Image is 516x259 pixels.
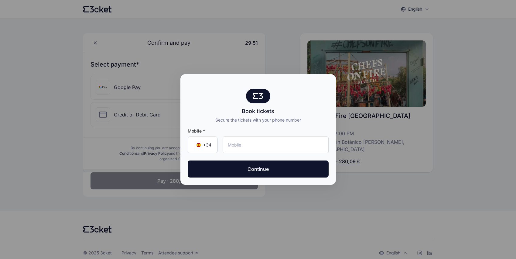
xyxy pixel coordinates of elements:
[215,117,301,123] div: Secure the tickets with your phone number
[188,128,329,134] span: Mobile *
[215,107,301,116] div: Book tickets
[203,142,211,148] span: +34
[188,161,329,178] button: Continue
[188,136,218,153] div: Country Code Selector
[223,136,329,153] input: Mobile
